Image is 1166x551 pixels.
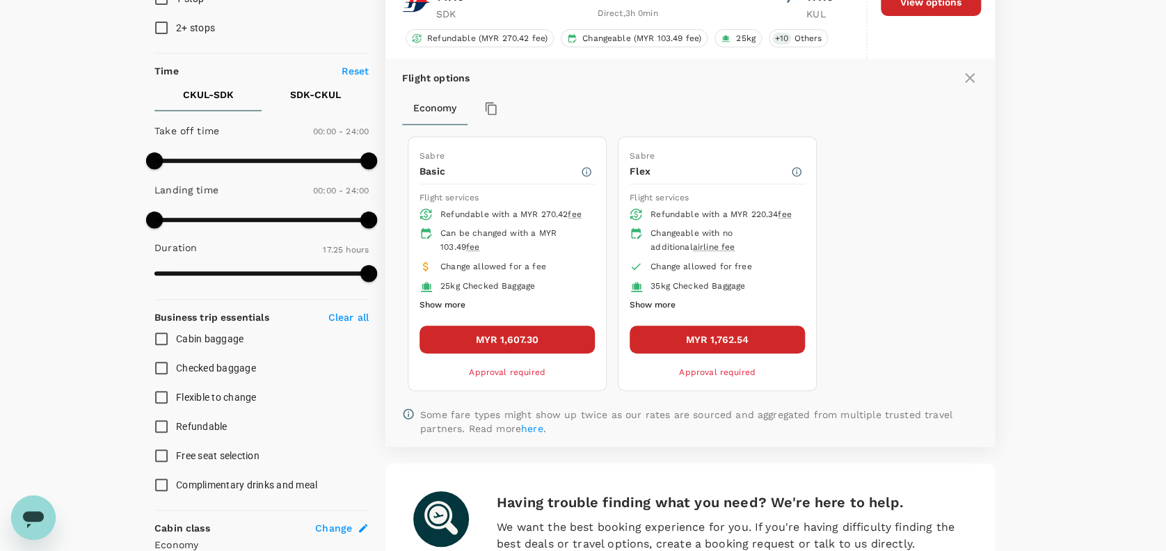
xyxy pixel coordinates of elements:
[406,29,554,47] div: Refundable (MYR 270.42 fee)
[154,64,179,78] p: Time
[154,241,197,255] p: Duration
[290,88,341,102] p: SDK - CKUL
[788,33,827,45] span: Others
[436,7,471,21] p: SDK
[176,392,257,403] span: Flexible to change
[630,326,805,353] button: MYR 1,762.54
[466,242,479,252] span: fee
[313,186,369,195] span: 00:00 - 24:00
[630,193,689,202] span: Flight services
[420,164,580,178] p: Basic
[440,281,535,291] span: 25kg Checked Baggage
[313,127,369,136] span: 00:00 - 24:00
[650,227,794,255] div: Changeable with no additional
[154,522,210,534] strong: Cabin class
[778,209,791,219] span: fee
[154,183,218,197] p: Landing time
[154,312,269,323] strong: Business trip essentials
[176,421,227,432] span: Refundable
[469,367,545,377] span: Approval required
[521,423,543,434] a: here
[176,362,256,374] span: Checked baggage
[650,208,794,222] div: Refundable with a MYR 220.34
[630,151,655,161] span: Sabre
[422,33,553,45] span: Refundable (MYR 270.42 fee)
[568,209,581,219] span: fee
[806,7,841,21] p: KUL
[11,495,56,540] iframe: Button to launch messaging window
[650,281,745,291] span: 35kg Checked Baggage
[440,208,584,222] div: Refundable with a MYR 270.42
[650,262,751,271] span: Change allowed for free
[630,164,790,178] p: Flex
[176,22,215,33] span: 2+ stops
[769,29,828,47] div: +10Others
[176,333,243,344] span: Cabin baggage
[714,29,762,47] div: 25kg
[561,29,708,47] div: Changeable (MYR 103.49 fee)
[183,88,234,102] p: CKUL - SDK
[420,296,465,314] button: Show more
[420,326,595,353] button: MYR 1,607.30
[342,64,369,78] p: Reset
[479,7,776,21] div: Direct , 3h 0min
[577,33,707,45] span: Changeable (MYR 103.49 fee)
[420,193,479,202] span: Flight services
[402,71,470,85] p: Flight options
[315,521,352,535] span: Change
[176,450,259,461] span: Free seat selection
[630,296,676,314] button: Show more
[730,33,761,45] span: 25kg
[772,33,791,45] span: + 10
[440,227,584,255] div: Can be changed with a MYR 103.49
[679,367,756,377] span: Approval required
[693,242,735,252] span: airline fee
[497,491,967,513] h6: Having trouble finding what you need? We're here to help.
[176,479,317,490] span: Complimentary drinks and meal
[440,262,546,271] span: Change allowed for a fee
[323,245,369,255] span: 17.25 hours
[154,124,219,138] p: Take off time
[328,310,369,324] p: Clear all
[420,151,445,161] span: Sabre
[420,408,978,436] p: Some fare types might show up twice as our rates are sourced and aggregated from multiple trusted...
[402,92,468,125] button: Economy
